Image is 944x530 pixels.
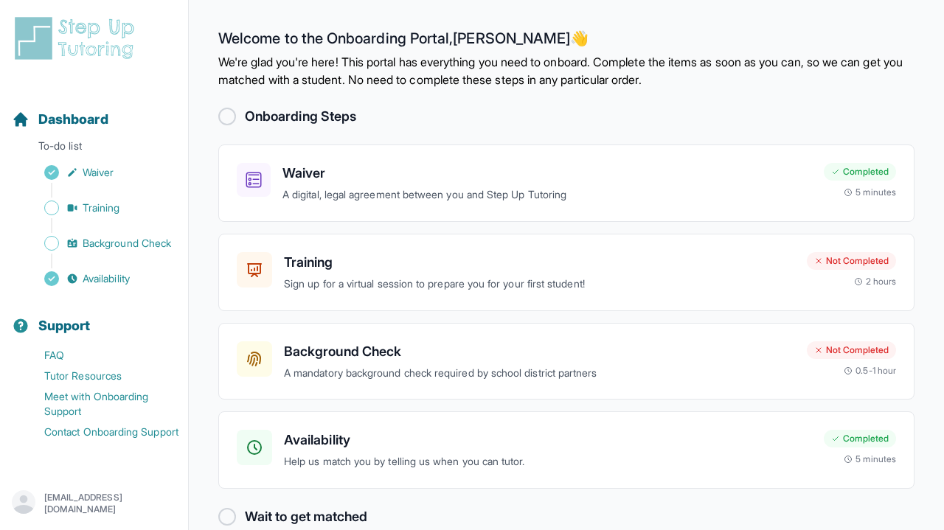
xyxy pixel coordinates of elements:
button: Support [6,292,182,342]
div: Completed [824,163,896,181]
p: A mandatory background check required by school district partners [284,365,795,382]
div: Not Completed [807,341,896,359]
p: [EMAIL_ADDRESS][DOMAIN_NAME] [44,492,176,515]
h2: Onboarding Steps [245,106,356,127]
h3: Waiver [282,163,812,184]
a: Tutor Resources [12,366,188,386]
a: Background Check [12,233,188,254]
h3: Background Check [284,341,795,362]
p: We're glad you're here! This portal has everything you need to onboard. Complete the items as soo... [218,53,914,88]
a: Waiver [12,162,188,183]
a: Training [12,198,188,218]
a: Background CheckA mandatory background check required by school district partnersNot Completed0.5... [218,323,914,400]
p: Sign up for a virtual session to prepare you for your first student! [284,276,795,293]
h2: Welcome to the Onboarding Portal, [PERSON_NAME] 👋 [218,29,914,53]
h3: Availability [284,430,812,450]
p: Help us match you by telling us when you can tutor. [284,453,812,470]
a: Dashboard [12,109,108,130]
div: 0.5-1 hour [844,365,896,377]
a: Meet with Onboarding Support [12,386,188,422]
p: A digital, legal agreement between you and Step Up Tutoring [282,186,812,203]
span: Availability [83,271,130,286]
p: To-do list [6,139,182,159]
button: Dashboard [6,86,182,136]
span: Waiver [83,165,114,180]
a: Contact Onboarding Support [12,422,188,442]
span: Dashboard [38,109,108,130]
button: [EMAIL_ADDRESS][DOMAIN_NAME] [12,490,176,517]
div: Completed [824,430,896,447]
a: TrainingSign up for a virtual session to prepare you for your first student!Not Completed2 hours [218,234,914,311]
a: WaiverA digital, legal agreement between you and Step Up TutoringCompleted5 minutes [218,144,914,222]
div: 5 minutes [844,453,896,465]
span: Support [38,315,91,336]
img: logo [12,15,143,62]
span: Training [83,201,120,215]
h3: Training [284,252,795,273]
a: AvailabilityHelp us match you by telling us when you can tutor.Completed5 minutes [218,411,914,489]
h2: Wait to get matched [245,506,367,527]
div: Not Completed [807,252,896,270]
span: Background Check [83,236,171,251]
a: Availability [12,268,188,289]
div: 5 minutes [844,186,896,198]
a: FAQ [12,345,188,366]
div: 2 hours [854,276,897,287]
